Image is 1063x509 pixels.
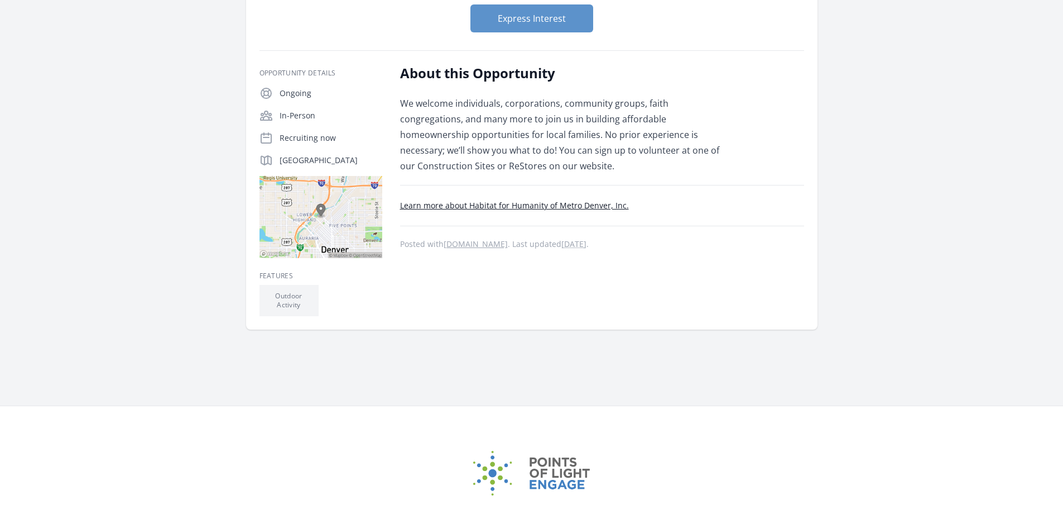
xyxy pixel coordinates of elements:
[400,200,629,211] a: Learn more about Habitat for Humanity of Metro Denver, Inc.
[280,132,382,144] p: Recruiting now
[280,155,382,166] p: [GEOGRAPHIC_DATA]
[444,239,508,249] a: [DOMAIN_NAME]
[470,4,593,32] button: Express Interest
[473,451,590,496] img: Points of Light Engage
[259,69,382,78] h3: Opportunity Details
[280,88,382,99] p: Ongoing
[400,240,804,249] p: Posted with . Last updated .
[280,110,382,121] p: In-Person
[400,96,727,174] p: We welcome individuals, corporations, community groups, faith congregations, and many more to joi...
[561,239,586,249] abbr: Mon, Jun 26, 2023 11:08 PM
[400,64,727,82] h2: About this Opportunity
[259,272,382,280] h3: Features
[259,285,319,316] li: Outdoor Activity
[259,176,382,258] img: Map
